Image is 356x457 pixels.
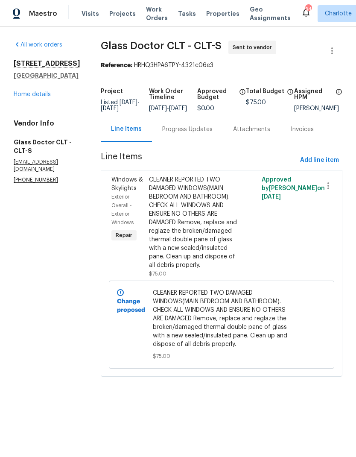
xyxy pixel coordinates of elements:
[149,88,197,100] h5: Work Order Timeline
[14,119,80,128] h4: Vendor Info
[14,138,80,155] h5: Glass Doctor CLT - CLT-S
[250,5,291,22] span: Geo Assignments
[111,177,143,191] span: Windows & Skylights
[101,105,119,111] span: [DATE]
[153,352,291,360] span: $75.00
[14,42,62,48] a: All work orders
[101,152,297,168] span: Line Items
[101,88,123,94] h5: Project
[294,88,333,100] h5: Assigned HPM
[233,43,275,52] span: Sent to vendor
[149,105,187,111] span: -
[149,105,167,111] span: [DATE]
[149,271,166,276] span: $75.00
[197,105,214,111] span: $0.00
[82,9,99,18] span: Visits
[262,177,325,200] span: Approved by [PERSON_NAME] on
[117,299,145,313] b: Change proposed
[206,9,239,18] span: Properties
[101,41,222,51] span: Glass Doctor CLT - CLT-S
[336,88,342,105] span: The hpm assigned to this work order.
[246,88,284,94] h5: Total Budget
[178,11,196,17] span: Tasks
[287,88,294,100] span: The total cost of line items that have been proposed by Opendoor. This sum includes line items th...
[233,125,270,134] div: Attachments
[305,5,311,14] div: 34
[153,289,291,349] span: CLEANER REPORTED TWO DAMAGED WINDOWS(MAIN BEDROOM AND BATHROOM). CHECK ALL WINDOWS AND ENSURE NO ...
[169,105,187,111] span: [DATE]
[120,100,137,105] span: [DATE]
[300,155,339,166] span: Add line item
[111,194,134,225] span: Exterior Overall - Exterior Windows
[101,62,132,68] b: Reference:
[101,61,342,70] div: HRHQ3HPA6TPY-4321c06e3
[112,231,136,240] span: Repair
[101,100,140,111] span: Listed
[239,88,246,105] span: The total cost of line items that have been approved by both Opendoor and the Trade Partner. This...
[146,5,168,22] span: Work Orders
[197,88,236,100] h5: Approved Budget
[294,105,342,111] div: [PERSON_NAME]
[111,125,142,133] div: Line Items
[246,100,266,105] span: $75.00
[109,9,136,18] span: Projects
[297,152,342,168] button: Add line item
[291,125,314,134] div: Invoices
[325,9,352,18] span: Charlotte
[162,125,213,134] div: Progress Updates
[262,194,281,200] span: [DATE]
[14,91,51,97] a: Home details
[149,176,238,270] div: CLEANER REPORTED TWO DAMAGED WINDOWS(MAIN BEDROOM AND BATHROOM). CHECK ALL WINDOWS AND ENSURE NO ...
[101,100,140,111] span: -
[29,9,57,18] span: Maestro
